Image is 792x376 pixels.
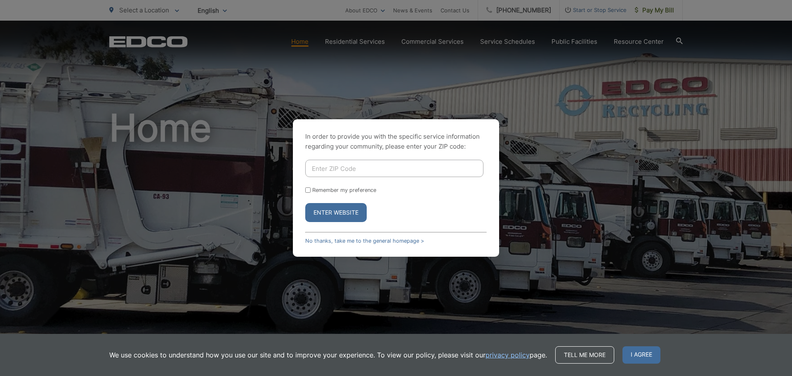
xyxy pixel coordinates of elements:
[305,238,424,244] a: No thanks, take me to the general homepage >
[312,187,376,193] label: Remember my preference
[622,346,660,364] span: I agree
[305,160,483,177] input: Enter ZIP Code
[555,346,614,364] a: Tell me more
[305,132,487,151] p: In order to provide you with the specific service information regarding your community, please en...
[305,203,367,222] button: Enter Website
[109,350,547,360] p: We use cookies to understand how you use our site and to improve your experience. To view our pol...
[486,350,530,360] a: privacy policy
